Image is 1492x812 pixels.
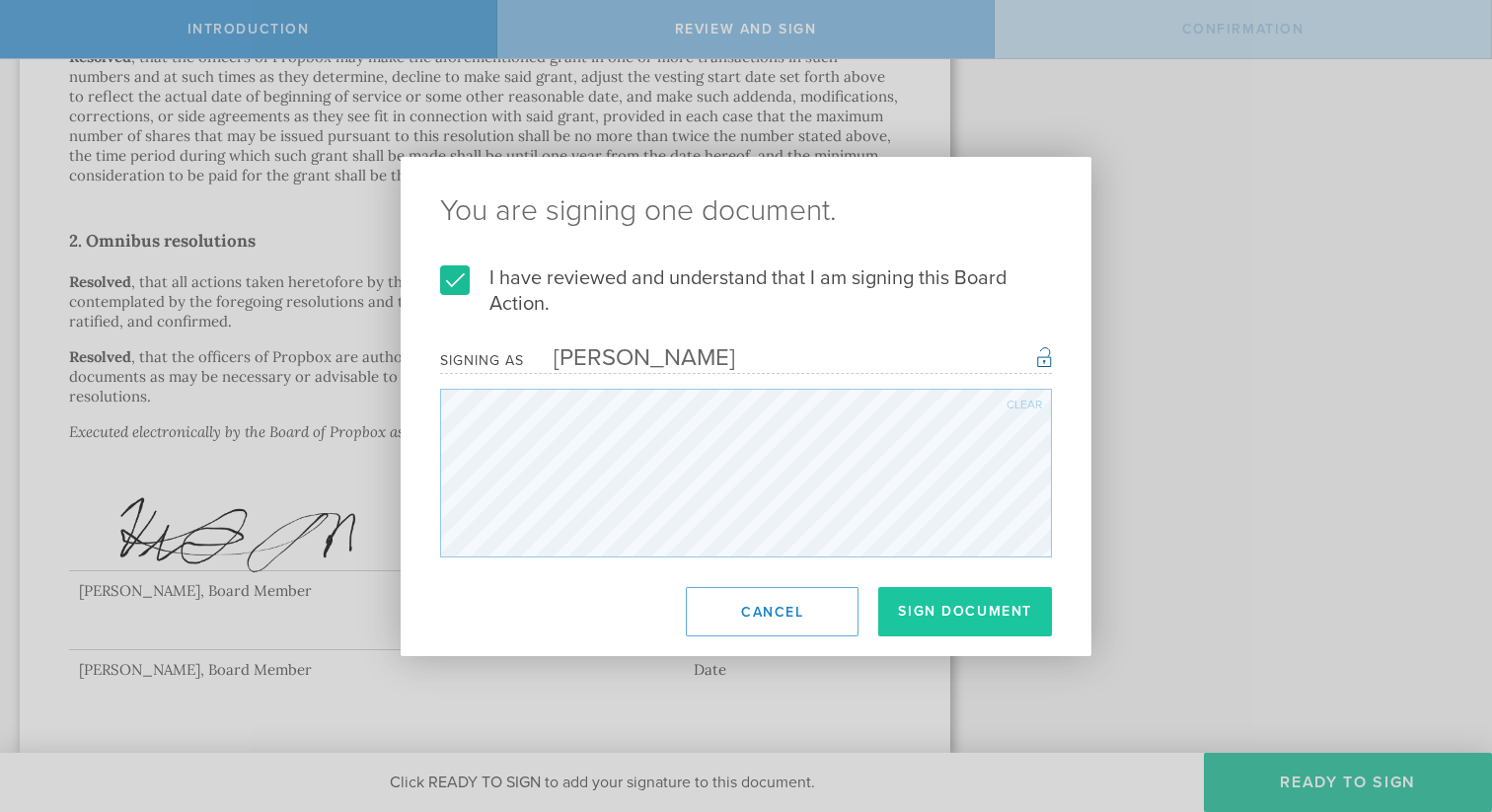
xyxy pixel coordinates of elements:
[686,587,858,636] button: Cancel
[440,265,1052,317] label: I have reviewed and understand that I am signing this Board Action.
[440,196,1052,226] ng-pluralize: You are signing one document.
[524,343,735,372] div: [PERSON_NAME]
[440,352,524,369] div: Signing as
[1393,658,1492,753] iframe: Chat Widget
[878,587,1052,636] button: Sign Document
